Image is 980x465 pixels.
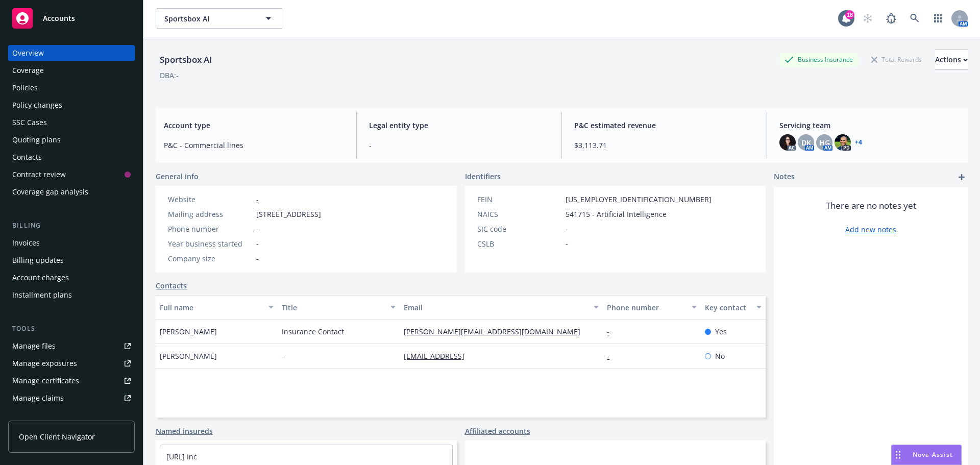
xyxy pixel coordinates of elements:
button: Full name [156,295,278,320]
div: Website [168,194,252,205]
a: Policies [8,80,135,96]
div: Installment plans [12,287,72,303]
span: - [282,351,284,361]
span: [PERSON_NAME] [160,351,217,361]
span: Yes [715,326,727,337]
span: - [256,253,259,264]
div: Overview [12,45,44,61]
span: Account type [164,120,344,131]
a: Start snowing [857,8,878,29]
span: P&C estimated revenue [574,120,754,131]
a: Accounts [8,4,135,33]
a: [URL] Inc [166,452,197,461]
span: DK [801,137,811,148]
div: Email [404,302,587,313]
span: P&C - Commercial lines [164,140,344,151]
span: General info [156,171,199,182]
button: Title [278,295,400,320]
a: +4 [855,139,862,145]
span: [STREET_ADDRESS] [256,209,321,219]
div: SIC code [477,224,561,234]
div: 18 [845,10,854,19]
div: Contacts [12,149,42,165]
div: Sportsbox AI [156,53,216,66]
a: Coverage gap analysis [8,184,135,200]
a: [PERSON_NAME][EMAIL_ADDRESS][DOMAIN_NAME] [404,327,589,336]
div: Account charges [12,270,69,286]
div: Manage BORs [12,407,60,424]
a: Contacts [156,280,187,291]
a: Billing updates [8,252,135,268]
div: Policies [12,80,38,96]
button: Actions [935,50,968,70]
div: Company size [168,253,252,264]
span: - [566,224,568,234]
span: There are no notes yet [826,200,916,212]
span: [PERSON_NAME] [160,326,217,337]
div: Year business started [168,238,252,249]
div: Manage exposures [12,355,77,372]
span: Nova Assist [913,450,953,459]
a: Contacts [8,149,135,165]
a: Manage BORs [8,407,135,424]
a: Report a Bug [881,8,901,29]
div: Key contact [705,302,750,313]
a: Manage files [8,338,135,354]
div: Phone number [168,224,252,234]
div: Policy changes [12,97,62,113]
a: Policy changes [8,97,135,113]
a: Contract review [8,166,135,183]
div: Phone number [607,302,685,313]
div: SSC Cases [12,114,47,131]
span: Servicing team [779,120,960,131]
div: Billing updates [12,252,64,268]
img: photo [835,134,851,151]
div: Manage files [12,338,56,354]
div: Quoting plans [12,132,61,148]
span: - [369,140,549,151]
span: - [566,238,568,249]
div: Mailing address [168,209,252,219]
div: Invoices [12,235,40,251]
div: Drag to move [892,445,904,464]
a: Coverage [8,62,135,79]
a: - [256,194,259,204]
span: [US_EMPLOYER_IDENTIFICATION_NUMBER] [566,194,712,205]
div: Manage certificates [12,373,79,389]
span: No [715,351,725,361]
div: FEIN [477,194,561,205]
div: Total Rewards [866,53,927,66]
span: 541715 - Artificial Intelligence [566,209,667,219]
span: Manage exposures [8,355,135,372]
div: Actions [935,50,968,69]
span: - [256,224,259,234]
a: Manage certificates [8,373,135,389]
a: Named insureds [156,426,213,436]
a: add [955,171,968,183]
span: Sportsbox AI [164,13,253,24]
img: photo [779,134,796,151]
div: Coverage gap analysis [12,184,88,200]
a: - [607,327,618,336]
div: CSLB [477,238,561,249]
a: - [607,351,618,361]
div: Billing [8,221,135,231]
button: Nova Assist [891,445,962,465]
a: Affiliated accounts [465,426,530,436]
a: Invoices [8,235,135,251]
a: Overview [8,45,135,61]
a: Manage claims [8,390,135,406]
div: Full name [160,302,262,313]
div: DBA: - [160,70,179,81]
a: Quoting plans [8,132,135,148]
div: Contract review [12,166,66,183]
div: Tools [8,324,135,334]
button: Sportsbox AI [156,8,283,29]
a: [EMAIL_ADDRESS] [404,351,473,361]
div: Title [282,302,384,313]
span: HG [819,137,830,148]
span: $3,113.71 [574,140,754,151]
div: NAICS [477,209,561,219]
span: - [256,238,259,249]
button: Key contact [701,295,766,320]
